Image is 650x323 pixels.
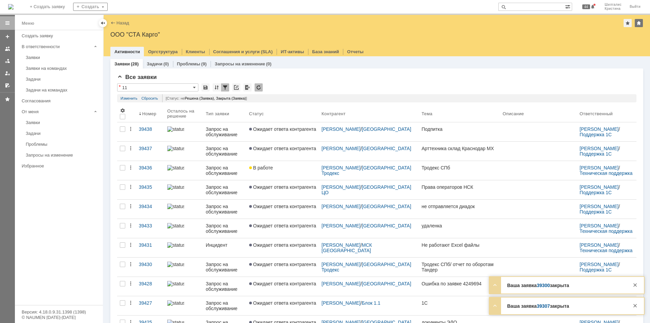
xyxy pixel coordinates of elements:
[580,204,619,209] a: [PERSON_NAME]
[249,146,316,151] span: Ожидает ответа контрагента
[322,223,361,228] a: [PERSON_NAME]
[246,180,319,199] a: Ожидает ответа контрагента
[322,242,373,253] a: МСК [GEOGRAPHIC_DATA]
[421,223,497,228] div: удаленка
[114,61,130,66] a: Заявки
[580,184,634,195] div: /
[165,296,203,315] a: statusbar-100 (1).png
[206,262,244,272] div: Запрос на обслуживание
[148,49,177,54] a: Оргструктура
[246,258,319,277] a: Ожидает ответа контрагента
[577,105,636,122] th: Ответственный
[419,200,500,219] a: не отправляется диадок
[73,3,108,11] div: Создать
[99,19,107,27] div: Скрыть меню
[322,184,361,190] a: [PERSON_NAME]
[507,283,569,288] strong: Ваша заявка закрыта
[23,150,102,160] a: Запросы на изменение
[232,83,240,92] div: Скопировать ссылку на список
[580,111,613,116] div: Ответственный
[136,200,165,219] a: 39434
[147,61,162,66] a: Задачи
[580,262,619,267] a: [PERSON_NAME]
[23,139,102,149] a: Проблемы
[139,262,162,267] div: 39430
[22,315,96,320] div: © NAUMEN [DATE]-[DATE]
[206,204,244,215] div: Запрос на обслуживание
[162,94,633,102] div: [Статус: не ]
[362,281,411,286] a: [GEOGRAPHIC_DATA]
[23,74,102,84] a: Задачи
[246,200,319,219] a: Ожидает ответа контрагента
[139,300,162,306] div: 39427
[491,302,499,310] div: Развернуть
[165,219,203,238] a: statusbar-100 (1).png
[2,68,13,79] a: Мои заявки
[128,300,133,306] div: Действия
[249,281,316,286] span: Ожидает ответа контрагента
[246,219,319,238] a: Ожидает ответа контрагента
[580,146,619,151] a: [PERSON_NAME]
[128,126,133,132] div: Действия
[322,204,416,209] div: /
[249,223,316,228] span: Ожидает ответа контрагента
[322,242,361,248] a: [PERSON_NAME]
[167,108,195,119] div: Осталось на решение
[580,165,619,170] a: [PERSON_NAME]
[136,180,165,199] a: 39435
[139,281,162,286] div: 39428
[165,200,203,219] a: statusbar-100 (1).png
[167,184,184,190] img: statusbar-100 (1).png
[136,122,165,141] a: 39438
[165,122,203,141] a: statusbar-100 (1).png
[203,200,246,219] a: Запрос на обслуживание
[203,180,246,199] a: Запрос на обслуживание
[26,77,99,82] div: Задачи
[186,49,205,54] a: Клиенты
[167,126,184,132] img: statusbar-100 (1).png
[2,56,13,66] a: Заявки в моей ответственности
[322,223,416,228] div: /
[580,242,634,253] div: /
[507,303,569,309] strong: Ваша заявка закрыта
[580,204,634,215] div: /
[312,49,339,54] a: База знаний
[128,262,133,267] div: Действия
[246,238,319,257] a: Ожидает ответа контрагента
[26,120,99,125] div: Заявки
[322,184,416,195] div: /
[421,242,497,248] div: Не работают Excel файлы
[128,184,133,190] div: Действия
[128,165,133,170] div: Действия
[322,281,416,286] div: /
[136,277,165,296] a: 39428
[266,61,272,66] div: (0)
[246,161,319,180] a: В работе
[167,146,184,151] img: statusbar-100 (1).png
[136,238,165,257] a: 39431
[580,170,632,176] a: Техническая поддержка
[167,165,184,170] img: statusbar-100 (1).png
[631,302,639,310] div: Закрыть
[580,242,619,248] a: [PERSON_NAME]
[23,52,102,63] a: Заявки
[131,61,138,66] div: (28)
[22,98,99,103] div: Согласования
[177,61,200,66] a: Проблемы
[139,242,162,248] div: 39431
[203,161,246,180] a: Запрос на обслуживание
[322,184,413,195] a: [GEOGRAPHIC_DATA] ЦО
[319,105,419,122] th: Контрагент
[580,184,619,190] a: [PERSON_NAME]
[203,277,246,296] a: Запрос на обслуживание
[26,87,99,93] div: Задачи на командах
[2,31,13,42] a: Создать заявку
[26,131,99,136] div: Задачи
[421,281,497,286] div: Ошибка по заявке 4249694
[322,281,361,286] a: [PERSON_NAME]
[206,126,244,137] div: Запрос на обслуживание
[421,111,432,116] div: Тема
[19,31,102,41] a: Создать заявку
[116,20,129,25] a: Назад
[421,300,497,306] div: 1С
